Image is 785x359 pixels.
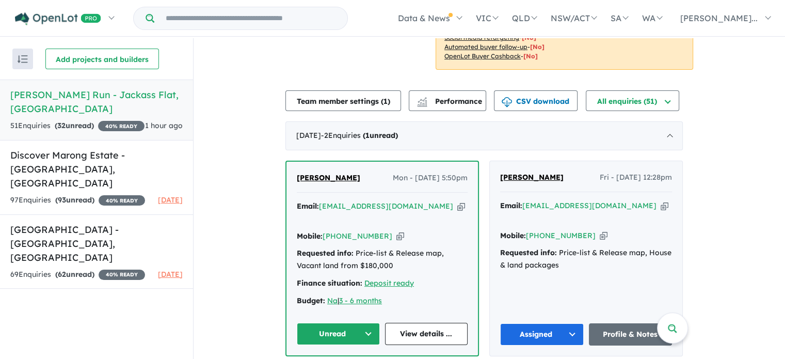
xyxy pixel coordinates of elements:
input: Try estate name, suburb, builder or developer [156,7,345,29]
button: Copy [600,230,607,241]
a: [PERSON_NAME] [297,172,360,184]
strong: Mobile: [297,231,323,241]
img: Openlot PRO Logo White [15,12,101,25]
button: Copy [661,200,668,211]
strong: Email: [500,201,522,210]
span: 62 [58,270,66,279]
span: [PERSON_NAME] [297,173,360,182]
div: 51 Enquir ies [10,120,145,132]
h5: Discover Marong Estate - [GEOGRAPHIC_DATA] , [GEOGRAPHIC_DATA] [10,148,183,190]
span: [PERSON_NAME]... [680,13,758,23]
a: View details ... [385,323,468,345]
strong: Requested info: [500,248,557,257]
a: [PHONE_NUMBER] [526,231,596,240]
span: [No] [530,43,544,51]
h5: [GEOGRAPHIC_DATA] - [GEOGRAPHIC_DATA] , [GEOGRAPHIC_DATA] [10,223,183,264]
div: [DATE] [285,121,683,150]
img: line-chart.svg [418,97,427,103]
span: [No] [523,52,538,60]
button: All enquiries (51) [586,90,679,111]
span: - 2 Enquir ies [321,131,398,140]
span: Mon - [DATE] 5:50pm [393,172,468,184]
div: 69 Enquir ies [10,269,145,281]
strong: Mobile: [500,231,526,240]
u: OpenLot Buyer Cashback [444,52,521,60]
span: 1 [383,97,388,106]
a: Deposit ready [364,278,414,288]
a: [PHONE_NUMBER] [323,231,392,241]
button: CSV download [494,90,578,111]
span: [DATE] [158,195,183,205]
strong: ( unread) [55,270,94,279]
span: 40 % READY [98,121,145,131]
button: Team member settings (1) [285,90,401,111]
strong: ( unread) [55,195,94,205]
img: bar-chart.svg [417,100,427,107]
div: Price-list & Release map, House & land packages [500,247,672,272]
a: [EMAIL_ADDRESS][DOMAIN_NAME] [522,201,656,210]
span: 1 hour ago [145,121,183,130]
div: Price-list & Release map, Vacant land from $180,000 [297,247,468,272]
span: Performance [419,97,482,106]
span: Fri - [DATE] 12:28pm [600,171,672,184]
u: Automated buyer follow-up [444,43,527,51]
span: [PERSON_NAME] [500,173,564,182]
a: Profile & Notes [589,323,672,346]
a: [PERSON_NAME] [500,171,564,184]
strong: Requested info: [297,248,354,258]
button: Add projects and builders [45,49,159,69]
span: [DATE] [158,270,183,279]
button: Unread [297,323,380,345]
div: 97 Enquir ies [10,194,145,207]
strong: Email: [297,201,319,211]
span: 40 % READY [99,195,145,206]
h5: [PERSON_NAME] Run - Jackass Flat , [GEOGRAPHIC_DATA] [10,88,183,116]
img: download icon [502,97,512,107]
button: Copy [396,231,404,242]
span: 93 [58,195,66,205]
strong: Budget: [297,296,325,305]
strong: ( unread) [55,121,94,130]
img: sort.svg [18,55,28,63]
strong: Finance situation: [297,278,362,288]
button: Copy [457,201,465,212]
span: 40 % READY [99,270,145,280]
a: Na [327,296,338,305]
button: Assigned [500,323,584,346]
div: | [297,295,468,307]
button: Performance [409,90,486,111]
a: 3 - 6 months [339,296,382,305]
a: [EMAIL_ADDRESS][DOMAIN_NAME] [319,201,453,211]
span: 1 [365,131,370,140]
span: 32 [57,121,66,130]
strong: ( unread) [363,131,398,140]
